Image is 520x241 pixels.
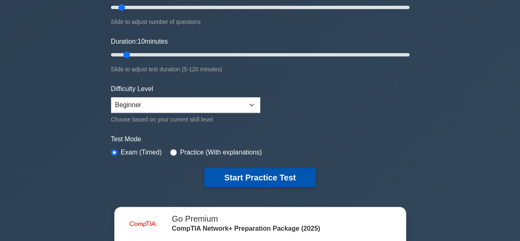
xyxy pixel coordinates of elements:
[180,147,262,157] label: Practice (With explanations)
[111,115,260,124] div: Choose based on your current skill level
[137,38,145,45] span: 10
[111,37,168,47] label: Duration: minutes
[111,134,409,144] label: Test Mode
[204,168,315,187] button: Start Practice Test
[111,64,409,74] div: Slide to adjust test duration (5-120 minutes)
[111,84,153,94] label: Difficulty Level
[111,17,409,27] div: Slide to adjust number of questions
[121,147,162,157] label: Exam (Timed)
